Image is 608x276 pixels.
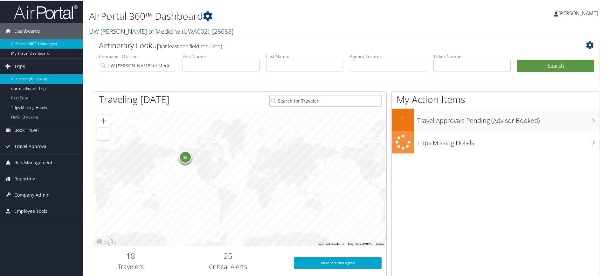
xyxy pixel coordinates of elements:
[161,42,222,49] span: (at least one field required)
[183,53,260,59] label: First Name:
[392,108,599,130] a: 1Travel Approvals Pending (Advisor Booked)
[14,58,25,74] span: Trips
[392,113,414,124] h2: 1
[417,135,599,147] h3: Trips Missing Hotels
[179,150,191,163] div: 18
[96,238,117,246] img: Google
[96,238,117,246] a: Open this area in Google Maps (opens a new window)
[14,122,39,138] span: Book Travel
[558,9,598,16] span: [PERSON_NAME]
[14,23,40,38] span: Dashboards
[294,257,382,268] a: View SecurityLogic®
[554,3,604,22] a: [PERSON_NAME]
[182,26,209,35] span: ( UWA002 )
[99,92,169,105] h1: Traveling [DATE]
[348,242,372,245] span: Map data ©2025
[14,4,78,19] img: airportal-logo.png
[14,186,50,202] span: Company Admin
[266,53,343,59] label: Last Name:
[99,250,162,261] h2: 18
[517,59,594,72] button: Search
[97,114,110,127] button: Zoom in
[14,170,35,186] span: Reporting
[14,203,47,219] span: Employee Tools
[89,26,233,35] a: UW [PERSON_NAME] of Medicine
[433,53,511,59] label: Ticket Number:
[350,53,427,59] label: Agency Locator:
[417,112,599,125] h3: Travel Approvals Pending (Advisor Booked)
[392,130,599,153] a: Trips Missing Hotels
[376,242,384,245] a: Terms (opens in new tab)
[99,262,162,271] h3: Travelers
[14,154,52,170] span: Risk Management
[172,262,284,271] h3: Critical Alerts
[172,250,284,261] h2: 25
[14,138,48,154] span: Travel Approval
[209,26,233,35] span: , [ 28683 ]
[97,127,110,140] button: Zoom out
[99,39,552,50] h2: Airtinerary Lookup
[269,94,382,106] input: Search for Traveler
[317,241,344,246] button: Keyboard shortcuts
[99,53,176,59] label: Company - Division:
[392,92,599,105] h1: My Action Items
[89,9,432,22] h1: AirPortal 360™ Dashboard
